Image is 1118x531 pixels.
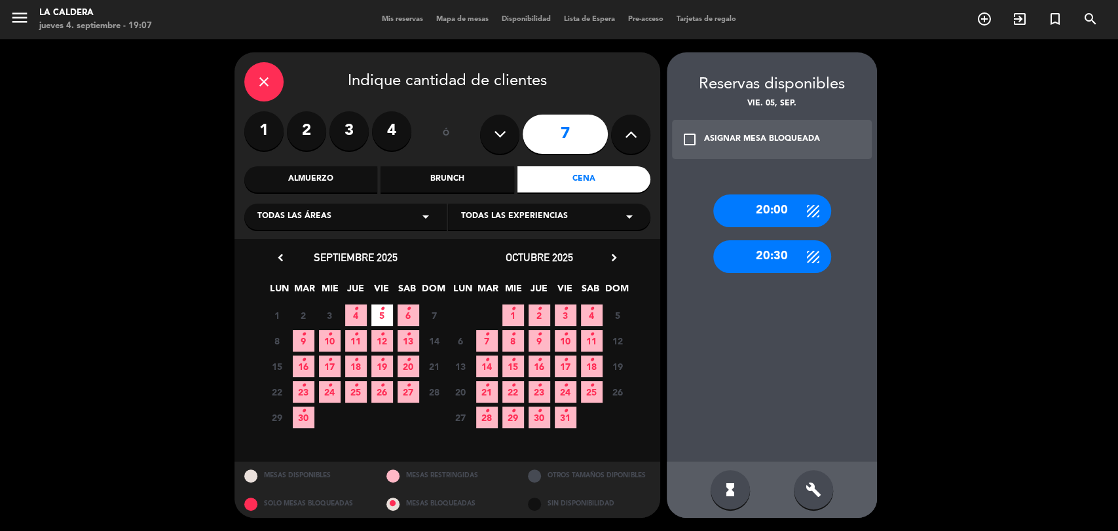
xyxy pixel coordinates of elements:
[529,281,550,302] span: JUE
[430,16,495,23] span: Mapa de mesas
[234,490,377,518] div: SOLO MESAS BLOQUEADAS
[511,375,515,396] i: •
[622,16,670,23] span: Pre-acceso
[713,194,831,227] div: 20:00
[554,281,576,302] span: VIE
[589,375,594,396] i: •
[424,381,445,403] span: 28
[267,407,288,428] span: 29
[502,304,524,326] span: 1
[607,251,621,265] i: chevron_right
[398,330,419,352] span: 13
[371,356,393,377] span: 19
[581,330,603,352] span: 11
[722,482,738,498] i: hourglass_full
[502,407,524,428] span: 29
[555,356,576,377] span: 17
[450,407,472,428] span: 27
[422,281,443,302] span: DOM
[244,62,650,101] div: Indique cantidad de clientes
[257,210,331,223] span: Todas las áreas
[589,324,594,345] i: •
[244,111,284,151] label: 1
[537,401,542,422] i: •
[354,299,358,320] i: •
[485,375,489,396] i: •
[418,209,434,225] i: arrow_drop_down
[977,11,992,27] i: add_circle_outline
[10,8,29,32] button: menu
[557,16,622,23] span: Lista de Espera
[667,98,877,111] div: vie. 05, sep.
[502,330,524,352] span: 8
[301,350,306,371] i: •
[537,299,542,320] i: •
[380,375,384,396] i: •
[287,111,326,151] label: 2
[398,356,419,377] span: 20
[294,281,316,302] span: MAR
[518,462,660,490] div: OTROS TAMAÑOS DIPONIBLES
[398,381,419,403] span: 27
[371,281,392,302] span: VIE
[267,330,288,352] span: 8
[319,356,341,377] span: 17
[476,381,498,403] span: 21
[511,324,515,345] i: •
[529,407,550,428] span: 30
[581,356,603,377] span: 18
[424,330,445,352] span: 14
[377,462,519,490] div: MESAS RESTRINGIDAS
[267,381,288,403] span: 22
[461,210,568,223] span: Todas las experiencias
[345,281,367,302] span: JUE
[377,490,519,518] div: MESAS BLOQUEADAS
[511,299,515,320] i: •
[555,304,576,326] span: 3
[518,490,660,518] div: SIN DISPONIBILIDAD
[704,133,820,146] div: ASIGNAR MESA BLOQUEADA
[327,324,332,345] i: •
[244,166,377,192] div: Almuerzo
[476,356,498,377] span: 14
[622,209,637,225] i: arrow_drop_down
[607,304,629,326] span: 5
[371,330,393,352] span: 12
[485,324,489,345] i: •
[555,330,576,352] span: 10
[293,381,314,403] span: 23
[354,375,358,396] i: •
[607,330,629,352] span: 12
[1047,11,1063,27] i: turned_in_not
[424,304,445,326] span: 7
[380,350,384,371] i: •
[529,330,550,352] span: 9
[354,324,358,345] i: •
[477,281,499,302] span: MAR
[424,111,467,157] div: ó
[563,401,568,422] i: •
[375,16,430,23] span: Mis reservas
[537,375,542,396] i: •
[555,407,576,428] span: 31
[605,281,627,302] span: DOM
[39,20,152,33] div: jueves 4. septiembre - 19:07
[371,381,393,403] span: 26
[511,401,515,422] i: •
[345,381,367,403] span: 25
[372,111,411,151] label: 4
[517,166,650,192] div: Cena
[563,375,568,396] i: •
[529,304,550,326] span: 2
[485,350,489,371] i: •
[327,350,332,371] i: •
[563,299,568,320] i: •
[345,356,367,377] span: 18
[39,7,152,20] div: La Caldera
[320,281,341,302] span: MIE
[301,324,306,345] i: •
[256,74,272,90] i: close
[563,350,568,371] i: •
[589,350,594,371] i: •
[670,16,743,23] span: Tarjetas de regalo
